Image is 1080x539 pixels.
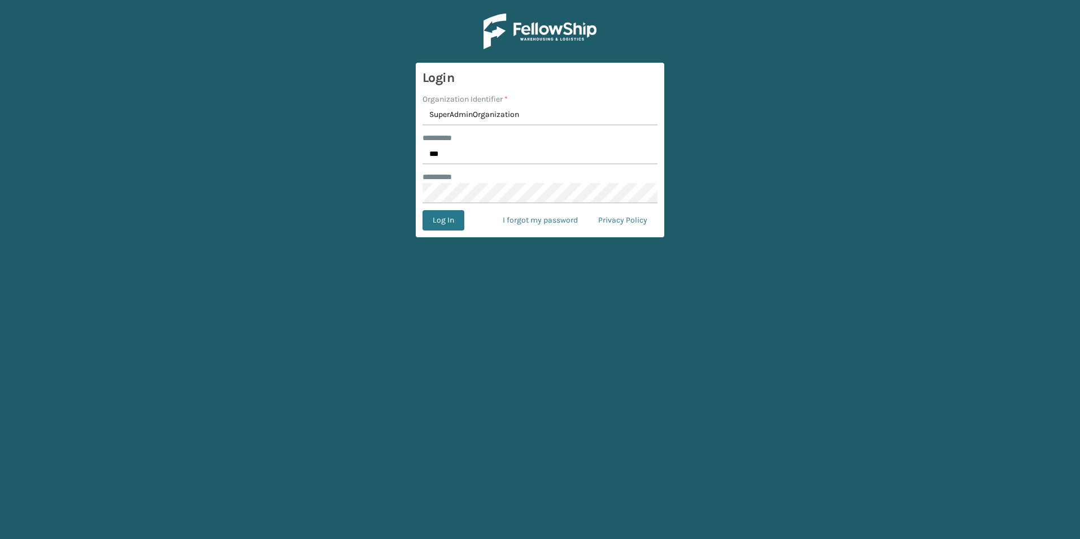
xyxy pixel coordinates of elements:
a: Privacy Policy [588,210,657,231]
a: I forgot my password [493,210,588,231]
img: Logo [484,14,596,49]
h3: Login [423,69,657,86]
label: Organization Identifier [423,93,508,105]
button: Log In [423,210,464,231]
